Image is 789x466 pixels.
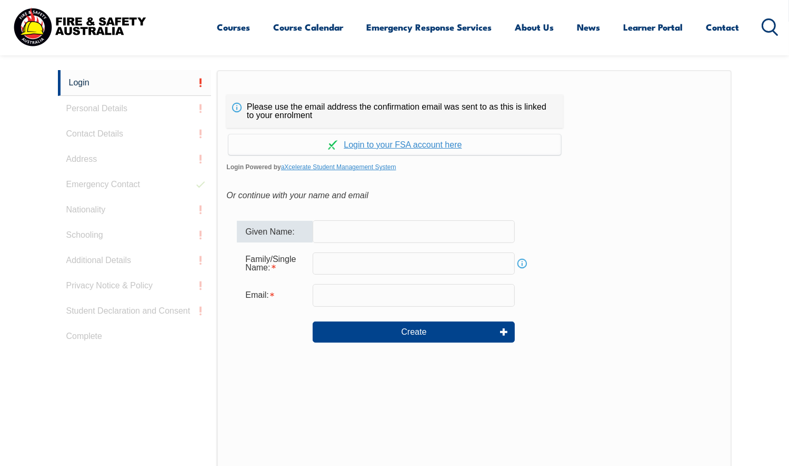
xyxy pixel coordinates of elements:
div: Please use the email address the confirmation email was sent to as this is linked to your enrolment [226,94,563,128]
a: aXcelerate Student Management System [281,163,396,171]
a: About Us [515,13,554,41]
div: Given Name: [237,221,313,242]
div: Family/Single Name is required. [237,249,313,278]
a: Info [515,256,530,271]
div: Or continue with your name and email [226,188,722,203]
a: News [577,13,601,41]
a: Learner Portal [624,13,683,41]
a: Courses [217,13,251,41]
a: Contact [706,13,740,41]
a: Login [58,70,212,96]
a: Emergency Response Services [367,13,492,41]
div: Email is required. [237,285,313,305]
span: Login Powered by [226,159,722,175]
img: Log in withaxcelerate [328,140,337,150]
a: Course Calendar [274,13,344,41]
button: Create [313,322,515,343]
